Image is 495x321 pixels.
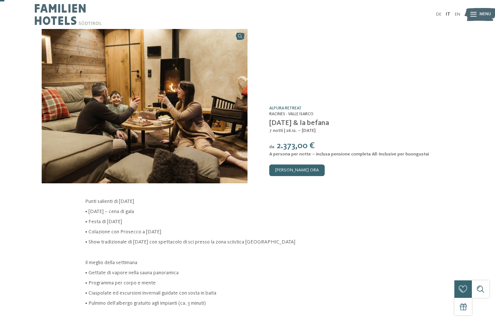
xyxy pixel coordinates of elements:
[446,12,450,17] a: IT
[269,106,301,111] a: Alpura Retreat
[85,279,410,287] p: • Programma per corpo e mente
[85,198,410,205] p: Punti salienti di [DATE]
[85,208,410,215] p: • [DATE] – cena di gala
[269,128,283,133] span: 7 notti
[269,112,313,116] span: Racines - Valle Isarco
[85,238,410,246] p: • Show tradizionale di [DATE] con spettacolo di sci presso la zona sciistica [GEOGRAPHIC_DATA]
[42,29,247,183] img: Capodanno & la befana
[269,164,325,176] a: [PERSON_NAME] ora
[85,269,410,276] p: • Gettate di vapore nella sauna panoramica
[455,12,460,17] a: EN
[284,128,316,133] span: | 26.12. – [DATE]
[269,152,429,157] span: A persona per notte – inclusa pensione completa All-Inclusive per buongustai
[85,228,410,235] p: • Colazione con Prosecco a [DATE]
[85,259,410,266] p: Il meglio della settimana
[436,12,441,17] a: DE
[479,12,491,17] span: Menu
[85,300,410,307] p: • Pulmino dell'albergo gratuito agli impianti (ca. 3 minuti)
[276,142,315,150] span: 2.373,00 €
[269,145,274,149] span: da
[85,218,410,225] p: • Festa di [DATE]
[269,120,329,127] span: [DATE] & la befana
[85,289,410,297] p: • Ciaspolate ed escursioni invernali guidate con sosta in baita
